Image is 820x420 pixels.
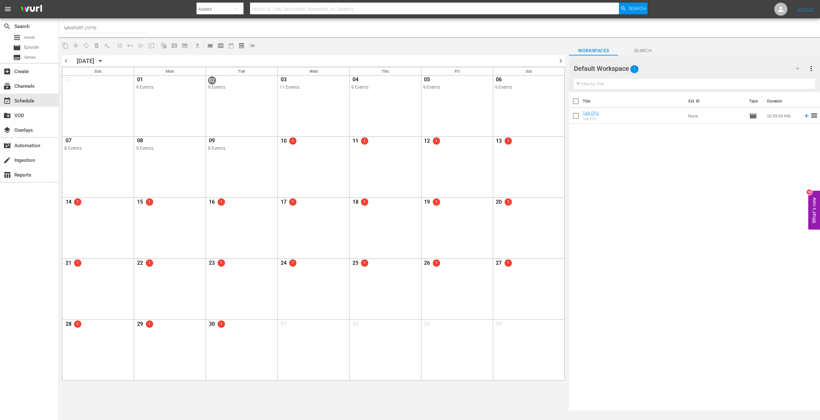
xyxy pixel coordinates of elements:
[135,40,146,51] span: Fill episodes with ad slates
[351,320,359,329] span: 02
[423,138,431,146] span: 12
[217,42,224,49] span: calendar_view_week_outlined
[74,200,81,204] span: 1
[226,40,236,51] span: Month Calendar View
[309,69,318,74] span: Wed
[279,85,347,90] div: 11 Events
[16,2,47,17] img: ans4CAIJ8jUAAAAAAAAAAAAAAAAAAAAAAAAgQb4GAAAAAAAAAAAAAAAAAAAAAAAAJMjXAAAAAAAAAAAAAAAAAAAAAAAAgAT5G...
[279,199,288,207] span: 17
[423,260,431,268] span: 26
[279,260,288,268] span: 24
[207,42,213,49] span: calendar_view_day_outlined
[289,261,296,265] span: 1
[631,62,639,76] span: 1
[803,112,810,119] svg: Add to Schedule
[351,76,359,85] span: 04
[685,92,745,110] th: Ext. ID
[504,200,512,204] span: 1
[77,57,94,64] div: [DATE]
[279,138,288,146] span: 10
[289,139,296,143] span: 1
[686,108,747,124] td: None
[3,156,11,164] span: Ingestion
[3,82,11,90] span: Channels
[279,76,288,85] span: 03
[495,260,503,268] span: 27
[433,139,440,143] span: 1
[504,139,512,143] span: 1
[125,40,135,51] span: Revert to Primary Episode
[3,68,11,75] span: Create
[495,76,503,85] span: 06
[574,59,805,78] div: Default Workspace
[3,126,11,134] span: Overlays
[136,137,144,146] span: 08
[351,199,359,207] span: 18
[618,47,667,55] span: Search
[495,85,563,90] div: 9 Events
[91,40,102,51] span: Select an event to delete
[557,57,565,65] span: chevron_right
[351,260,359,268] span: 25
[495,138,503,146] span: 13
[156,39,169,52] span: Refresh All Search Blocks
[423,320,431,329] span: 03
[180,40,190,51] span: Create Series Block
[208,199,216,207] span: 16
[808,191,820,229] button: Open Feedback Widget
[64,146,132,151] div: 8 Events
[136,260,144,268] span: 22
[361,200,368,204] span: 1
[208,260,216,268] span: 23
[423,85,491,90] div: 9 Events
[81,40,91,51] span: Loop Content
[62,67,565,381] div: Month View
[3,97,11,105] span: Schedule
[495,320,503,329] span: 04
[3,142,11,149] span: Automation
[217,200,225,204] span: 1
[423,76,431,85] span: 05
[208,85,276,90] div: 9 Events
[807,61,815,76] button: more_vert
[289,200,296,204] span: 1
[208,76,216,85] span: 02
[13,34,21,41] span: Asset
[64,137,72,146] span: 07
[71,40,81,51] span: Remove Gaps & Overlaps
[102,40,112,51] span: Clear Lineup
[208,321,216,329] span: 30
[797,7,814,12] a: Sign Out
[136,199,144,207] span: 15
[583,117,599,121] div: Talk EPG
[13,54,21,61] span: Series
[13,44,21,52] span: Episode
[4,5,12,13] span: menu
[24,34,35,41] span: Asset
[361,139,368,143] span: 1
[166,69,174,74] span: Mon
[351,138,359,146] span: 11
[361,261,368,265] span: 1
[136,76,144,85] span: 01
[569,47,618,55] span: Workspaces
[146,40,156,51] span: Update Metadata from Key Asset
[619,3,648,14] button: Search
[3,23,11,30] span: Search
[247,40,257,51] span: 24 hours Lineup View is OFF
[190,39,203,52] span: Download as CSV
[749,112,757,120] span: Episode
[583,111,599,116] a: Talk EPG
[64,321,72,329] span: 28
[238,69,245,74] span: Tue
[217,261,225,265] span: 1
[433,261,440,265] span: 1
[208,137,216,146] span: 09
[136,146,204,151] div: 9 Events
[763,92,802,110] th: Duration
[807,65,815,72] span: more_vert
[208,146,276,151] div: 8 Events
[136,85,204,90] div: 9 Events
[807,189,812,194] div: 10
[433,200,440,204] span: 1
